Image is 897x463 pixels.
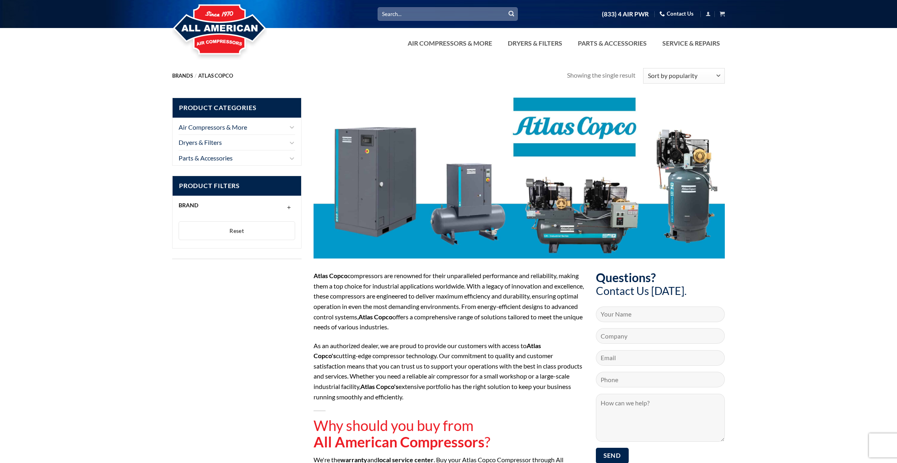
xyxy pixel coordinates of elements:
span: Brand [179,202,198,208]
p: As an authorized dealer, we are proud to provide our customers with access to cutting-edge compre... [314,341,584,402]
nav: Brands Atlas Copco [172,73,567,79]
a: Service & Repairs [658,35,725,51]
input: Phone [596,372,725,387]
a: Parts & Accessories [573,35,652,51]
strong: Atlas Copco [314,272,348,279]
span: Contact Us [DATE]. [596,284,687,297]
button: Toggle [289,122,295,132]
button: Reset [179,221,295,241]
a: Air Compressors & More [403,35,497,51]
span: / [195,72,197,79]
strong: Atlas Copco [358,313,392,321]
a: Dryers & Filters [179,135,287,150]
a: Parts & Accessories [179,150,287,166]
button: Toggle [289,138,295,147]
button: Submit [505,8,517,20]
a: Dryers & Filters [503,35,567,51]
button: Toggle [289,153,295,163]
a: Login [706,9,711,19]
a: (833) 4 AIR PWR [602,7,649,21]
span: Product Filters [173,176,301,196]
strong: Atlas Copco's [360,383,398,390]
input: Your Name [596,307,725,322]
select: Shop order [643,68,725,84]
span: Product Categories [173,98,301,118]
span: Why should you buy from ? [314,417,490,451]
input: Email [596,350,725,366]
span: Reset [229,227,244,234]
span: Questions? [596,270,656,285]
p: Showing the single result [567,70,636,80]
a: Contact Us [660,8,694,20]
p: compressors are renowned for their unparalleled performance and reliability, making them a top ch... [314,271,584,332]
input: Company [596,328,725,344]
strong: All American Compressors [314,433,485,451]
input: Search… [378,7,518,20]
a: Air Compressors & More [179,120,287,135]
